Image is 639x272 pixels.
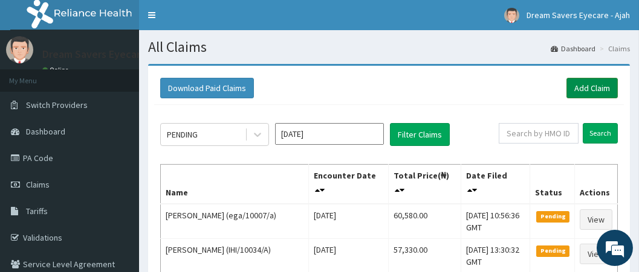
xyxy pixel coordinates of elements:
[6,36,33,63] img: User Image
[309,204,388,239] td: [DATE]
[161,165,309,204] th: Name
[461,165,530,204] th: Date Filed
[580,209,612,230] a: View
[309,165,388,204] th: Encounter Date
[551,43,595,54] a: Dashboard
[530,165,575,204] th: Status
[527,10,630,21] span: Dream Savers Eyecare - Ajah
[536,245,569,256] span: Pending
[574,165,617,204] th: Actions
[388,165,461,204] th: Total Price(₦)
[461,204,530,239] td: [DATE] 10:56:36 GMT
[26,179,50,190] span: Claims
[566,78,618,98] a: Add Claim
[580,244,612,264] a: View
[26,100,88,110] span: Switch Providers
[161,204,309,239] td: [PERSON_NAME] (ega/10007/a)
[26,206,48,217] span: Tariffs
[42,66,71,74] a: Online
[499,123,579,144] input: Search by HMO ID
[42,49,175,60] p: Dream Savers Eyecare - Ajah
[388,204,461,239] td: 60,580.00
[390,123,450,146] button: Filter Claims
[148,39,630,55] h1: All Claims
[536,211,569,222] span: Pending
[160,78,254,98] button: Download Paid Claims
[275,123,384,145] input: Select Month and Year
[583,123,618,144] input: Search
[167,128,198,141] div: PENDING
[597,43,630,54] li: Claims
[26,126,65,137] span: Dashboard
[504,8,519,23] img: User Image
